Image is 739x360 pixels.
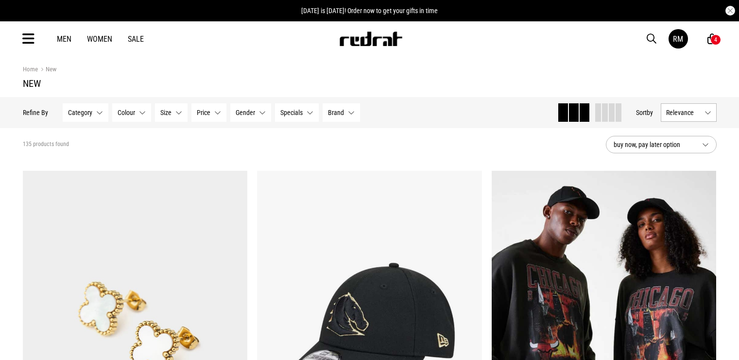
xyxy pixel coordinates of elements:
button: buy now, pay later option [606,136,717,153]
a: New [38,65,56,75]
span: Colour [118,109,135,116]
a: Women [87,34,112,44]
span: by [647,109,653,116]
button: Specials [275,103,319,122]
span: Price [197,109,210,116]
span: Relevance [666,109,701,116]
span: buy now, pay later option [614,139,694,150]
h1: New [23,78,717,89]
a: 4 [707,34,717,44]
button: Brand [323,103,360,122]
span: Category [68,109,92,116]
button: Relevance [661,103,717,122]
img: Redrat logo [339,32,403,46]
button: Colour [112,103,151,122]
a: Sale [128,34,144,44]
button: Price [191,103,226,122]
div: 4 [714,36,717,43]
button: Size [155,103,188,122]
span: Specials [280,109,303,116]
p: Refine By [23,109,48,116]
span: [DATE] is [DATE]! Order now to get your gifts in time [301,7,438,15]
span: Size [160,109,172,116]
span: Brand [328,109,344,116]
button: Category [63,103,108,122]
div: RM [673,34,683,44]
button: Gender [230,103,271,122]
a: Home [23,65,38,73]
span: Gender [236,109,255,116]
span: 135 products found [23,141,69,148]
a: Men [57,34,71,44]
button: Sortby [636,107,653,118]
